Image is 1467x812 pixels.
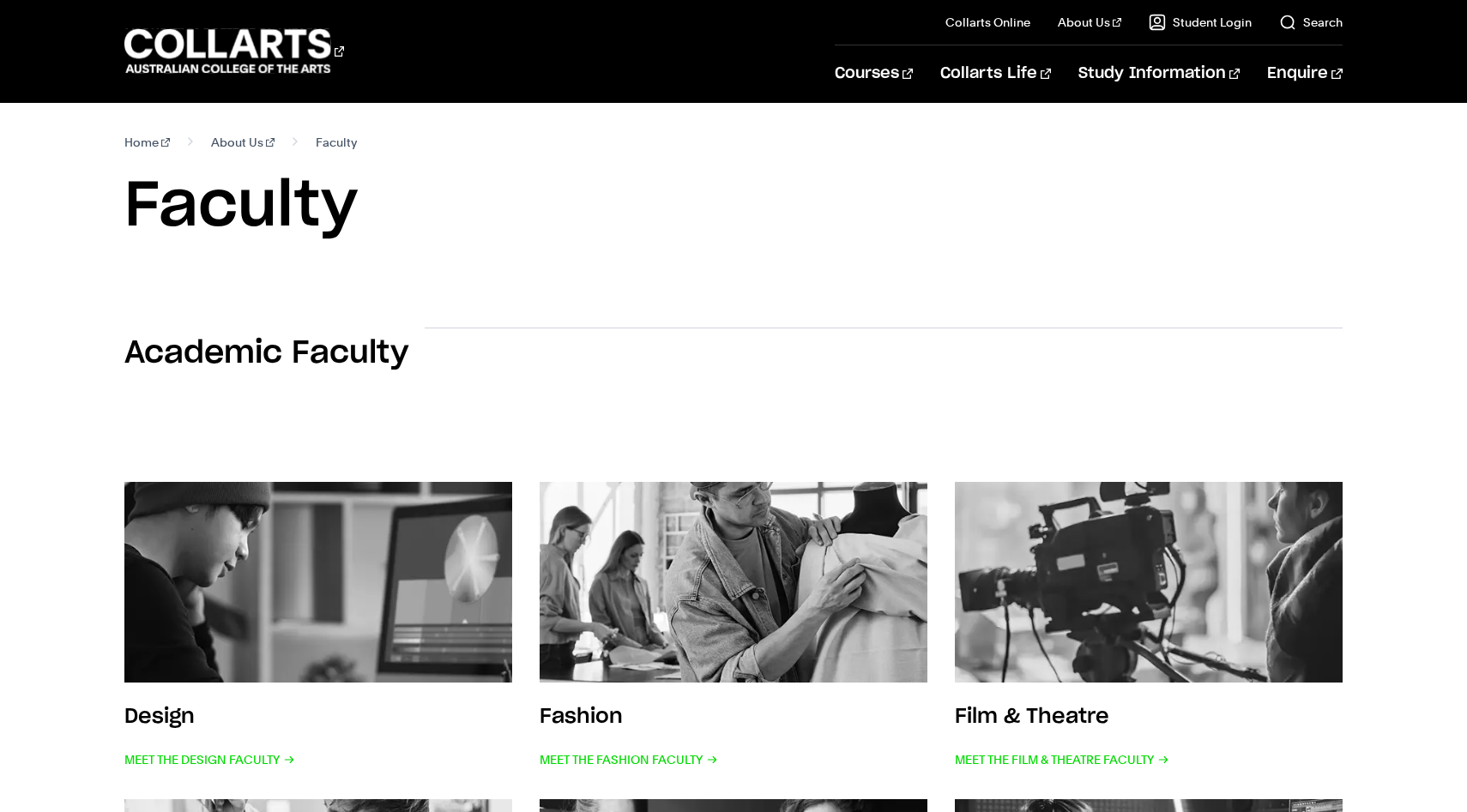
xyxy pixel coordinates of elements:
[211,130,275,154] a: About Us
[540,707,623,727] h3: Fashion
[955,482,1343,772] a: Film & Theatre Meet the Film & Theatre Faculty
[124,482,512,772] a: Design Meet the Design Faculty
[1149,14,1252,31] a: Student Login
[124,748,295,772] span: Meet the Design Faculty
[124,707,195,727] h3: Design
[945,14,1030,31] a: Collarts Online
[955,707,1109,727] h3: Film & Theatre
[124,334,408,372] h2: Academic Faculty
[540,482,927,772] a: Fashion Meet the Fashion Faculty
[316,130,357,154] span: Faculty
[1058,14,1121,31] a: About Us
[940,45,1051,102] a: Collarts Life
[1078,45,1240,102] a: Study Information
[124,130,170,154] a: Home
[835,45,913,102] a: Courses
[124,27,344,75] div: Go to homepage
[1267,45,1342,102] a: Enquire
[124,168,1342,245] h1: Faculty
[955,748,1169,772] span: Meet the Film & Theatre Faculty
[540,748,718,772] span: Meet the Fashion Faculty
[1279,14,1343,31] a: Search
